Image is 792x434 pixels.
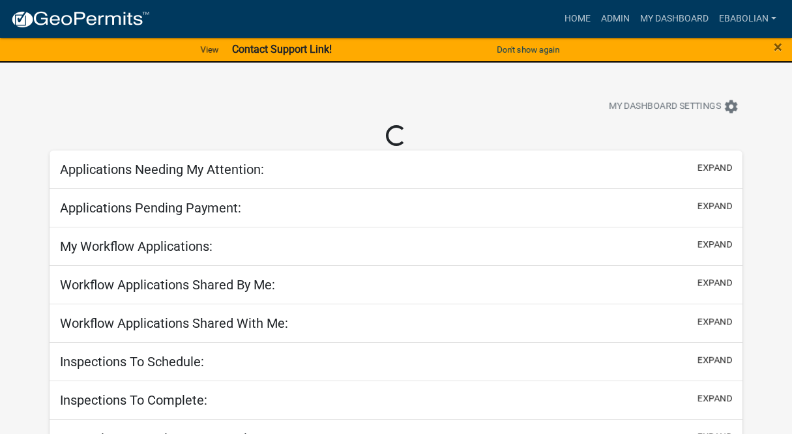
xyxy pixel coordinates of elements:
[598,94,750,119] button: My Dashboard Settingssettings
[196,39,224,61] a: View
[697,353,732,367] button: expand
[635,7,714,31] a: My Dashboard
[714,7,782,31] a: ebabolian
[60,239,213,254] h5: My Workflow Applications:
[60,315,288,331] h5: Workflow Applications Shared With Me:
[60,200,241,216] h5: Applications Pending Payment:
[609,99,721,115] span: My Dashboard Settings
[60,354,204,369] h5: Inspections To Schedule:
[697,392,732,405] button: expand
[697,276,732,290] button: expand
[724,99,739,115] i: settings
[697,161,732,175] button: expand
[60,392,207,408] h5: Inspections To Complete:
[697,315,732,328] button: expand
[774,39,782,55] button: Close
[232,43,332,55] strong: Contact Support Link!
[697,199,732,213] button: expand
[60,277,275,293] h5: Workflow Applications Shared By Me:
[697,238,732,252] button: expand
[60,162,264,177] h5: Applications Needing My Attention:
[559,7,596,31] a: Home
[596,7,635,31] a: Admin
[774,38,782,56] span: ×
[491,39,565,61] button: Don't show again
